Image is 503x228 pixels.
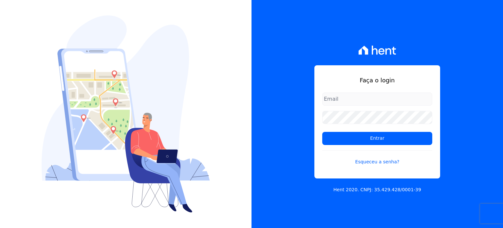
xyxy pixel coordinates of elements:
[322,150,432,165] a: Esqueceu a senha?
[322,93,432,106] input: Email
[322,132,432,145] input: Entrar
[322,76,432,85] h1: Faça o login
[42,15,210,213] img: Login
[333,186,421,193] p: Hent 2020. CNPJ: 35.429.428/0001-39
